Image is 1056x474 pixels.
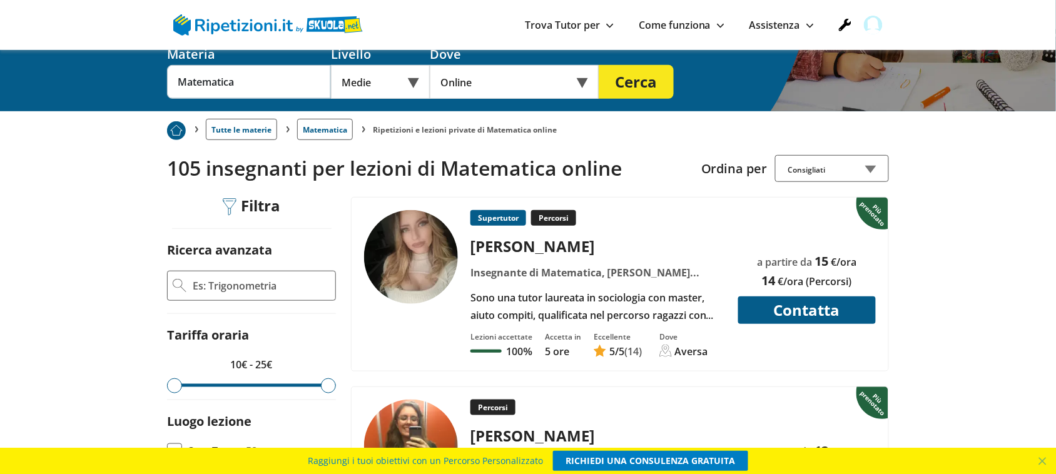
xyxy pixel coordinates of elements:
p: Percorsi [531,210,576,226]
span: 15 [815,253,829,270]
span: a partire da [758,255,813,269]
span: Raggiungi i tuoi obiettivi con un Percorso Personalizzato [308,451,543,471]
img: Piu prenotato [856,386,891,420]
img: logo Skuola.net | Ripetizioni.it [173,14,363,36]
label: Luogo lezione [167,413,251,430]
button: Cerca [599,65,674,99]
span: Casa Tutor [187,442,238,460]
span: €/ora [831,445,857,458]
div: Dove [659,331,708,342]
img: user avatar [864,16,883,34]
div: Dove [430,46,599,63]
a: Matematica [297,119,353,140]
a: Tutte le materie [206,119,277,140]
nav: breadcrumb d-none d-tablet-block [167,111,889,140]
span: /5 [609,345,624,358]
p: Percorsi [470,400,515,415]
a: Trova Tutor per [525,18,614,32]
li: Ripetizioni e lezioni private di Matematica online [373,124,557,135]
div: Filtra [218,197,285,216]
span: 13 [815,442,829,459]
img: tutor a AVERSA - Veronica [364,210,458,304]
div: Eccellente [594,331,642,342]
a: 5/5(14) [594,345,642,358]
div: Medie [331,65,430,99]
div: Sono una tutor laureata in sociologia con master, aiuto compiti, qualificata nel percorso ragazzi... [466,289,731,324]
img: Ricerca Avanzata [173,279,186,293]
p: 100% [507,345,532,358]
label: Ricerca avanzata [167,241,272,258]
div: [PERSON_NAME] [466,425,731,446]
a: Assistenza [749,18,814,32]
a: logo Skuola.net | Ripetizioni.it [173,17,363,31]
span: (14) [624,345,642,358]
div: Online [430,65,599,99]
div: [PERSON_NAME] [466,236,731,256]
p: 10€ - 25€ [167,356,336,373]
p: Supertutor [470,210,526,226]
span: 14 [762,272,776,289]
div: Insegnante di Matematica, [PERSON_NAME] compiti, Aiuto tesi, [PERSON_NAME], Dsa (disturbi dell'ap... [466,264,731,281]
a: Come funziona [639,18,724,32]
span: €/ora (Percorsi) [778,275,852,288]
a: RICHIEDI UNA CONSULENZA GRATUITA [553,451,748,471]
p: 5 ore [545,345,581,358]
div: Consigliati [775,155,889,182]
img: Filtra filtri mobile [223,198,236,216]
h2: 105 insegnanti per lezioni di Matematica online [167,156,692,180]
span: 5 [609,345,615,358]
input: Es: Trigonometria [191,276,330,295]
span: 58 [246,442,257,460]
div: Materia [167,46,331,63]
img: Piu prenotato [856,196,891,230]
span: a partire da [758,445,813,458]
div: Aversa [674,345,708,358]
input: Es. Matematica [167,65,331,99]
label: Ordina per [701,160,768,177]
span: €/ora [831,255,857,269]
div: Lezioni accettate [470,331,532,342]
div: Accetta in [545,331,581,342]
img: Piu prenotato [167,121,186,140]
div: Livello [331,46,430,63]
label: Tariffa oraria [167,326,249,343]
button: Contatta [738,296,876,324]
